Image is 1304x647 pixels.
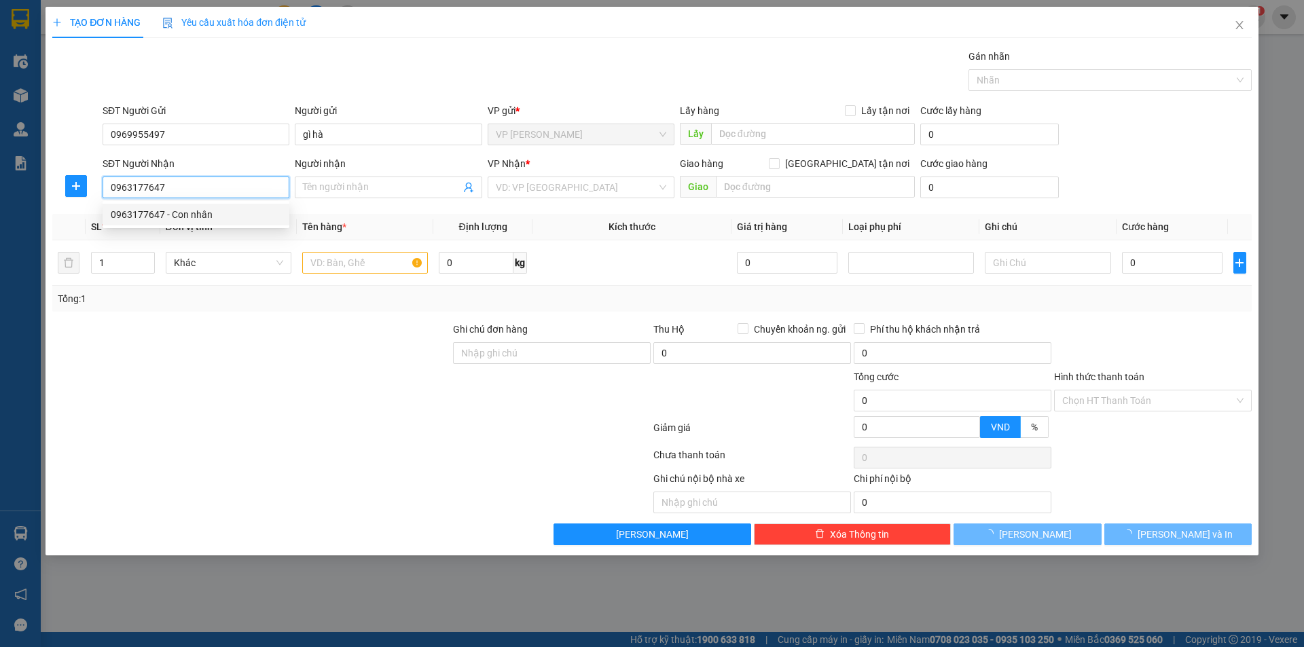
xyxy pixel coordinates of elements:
button: deleteXóa Thông tin [754,523,952,545]
span: % [1031,422,1038,432]
div: VP gửi [488,103,674,118]
label: Gán nhãn [968,51,1010,62]
th: Ghi chú [979,214,1116,240]
input: Ghi chú đơn hàng [453,342,651,364]
button: delete [58,252,79,274]
span: plus [1234,257,1246,268]
span: plus [52,18,62,27]
div: Giảm giá [652,420,852,444]
span: kg [513,252,527,274]
div: Ghi chú nội bộ nhà xe [653,471,851,492]
span: down [968,428,977,437]
span: Định lượng [458,221,507,232]
div: 0963177647 - Con nhân [111,207,281,222]
span: delete [815,529,825,540]
span: Thu Hộ [653,324,685,335]
span: Lấy [680,123,711,145]
span: Decrease Value [964,427,979,437]
span: Increase Value [139,253,154,263]
button: plus [65,175,87,197]
div: Người gửi [295,103,482,118]
label: Cước giao hàng [920,158,988,169]
input: Ghi Chú [985,252,1110,274]
input: Cước giao hàng [920,177,1059,198]
input: Dọc đường [711,123,915,145]
span: Increase Value [964,417,979,427]
span: Giao hàng [680,158,723,169]
input: 0 [737,252,838,274]
span: loading [1123,529,1138,538]
button: Close [1220,7,1258,45]
div: SĐT Người Gửi [103,103,289,118]
span: up [143,255,151,263]
span: Cước hàng [1122,221,1169,232]
input: VD: Bàn, Ghế [302,252,428,274]
span: [PERSON_NAME] [616,527,689,542]
input: Nhập ghi chú [653,492,851,513]
div: Chưa thanh toán [652,447,852,471]
img: logo [7,48,41,115]
span: NX1108250576 [159,87,240,101]
div: Người nhận [295,156,482,171]
div: Tổng: 1 [58,291,503,306]
span: up [968,418,977,426]
span: [PERSON_NAME] và In [1138,527,1233,542]
button: [PERSON_NAME] [554,523,751,545]
span: VND [991,422,1010,432]
span: VP Nhận [488,158,526,169]
button: [PERSON_NAME] và In [1104,523,1252,545]
div: SĐT Người Nhận [103,156,289,171]
span: VP Nghi Xuân [496,124,666,145]
th: Loại phụ phí [843,214,979,240]
span: Kích thước [609,221,655,232]
label: Cước lấy hàng [920,105,981,116]
span: Tên hàng [302,221,346,232]
input: Dọc đường [716,176,915,198]
span: Lấy tận nơi [856,103,915,118]
label: Hình thức thanh toán [1054,371,1144,382]
span: Tổng cước [854,371,899,382]
input: Cước lấy hàng [920,124,1059,145]
img: icon [162,18,173,29]
span: Decrease Value [139,263,154,273]
span: TẠO ĐƠN HÀNG [52,17,141,28]
strong: CHUYỂN PHÁT NHANH AN PHÚ QUÝ [51,11,149,55]
span: Chuyển khoản ng. gửi [748,322,851,337]
button: [PERSON_NAME] [954,523,1101,545]
span: [GEOGRAPHIC_DATA] tận nơi [780,156,915,171]
span: Giá trị hàng [737,221,787,232]
span: Lấy hàng [680,105,719,116]
span: user-add [463,182,474,193]
button: plus [1233,252,1246,274]
span: Giao [680,176,716,198]
div: 0963177647 - Con nhân [103,204,289,225]
span: [PERSON_NAME] [999,527,1072,542]
span: close [1234,20,1245,31]
label: Ghi chú đơn hàng [453,324,528,335]
span: [GEOGRAPHIC_DATA], [GEOGRAPHIC_DATA] ↔ [GEOGRAPHIC_DATA] [43,58,154,93]
span: loading [984,529,999,538]
span: Yêu cầu xuất hóa đơn điện tử [162,17,306,28]
span: Phí thu hộ khách nhận trả [865,322,985,337]
span: plus [66,181,86,191]
div: Chi phí nội bộ [854,471,1051,492]
span: Xóa Thông tin [830,527,889,542]
span: down [143,264,151,272]
span: Khác [174,253,283,273]
strong: PHIẾU GỬI HÀNG [45,96,155,111]
span: SL [91,221,102,232]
